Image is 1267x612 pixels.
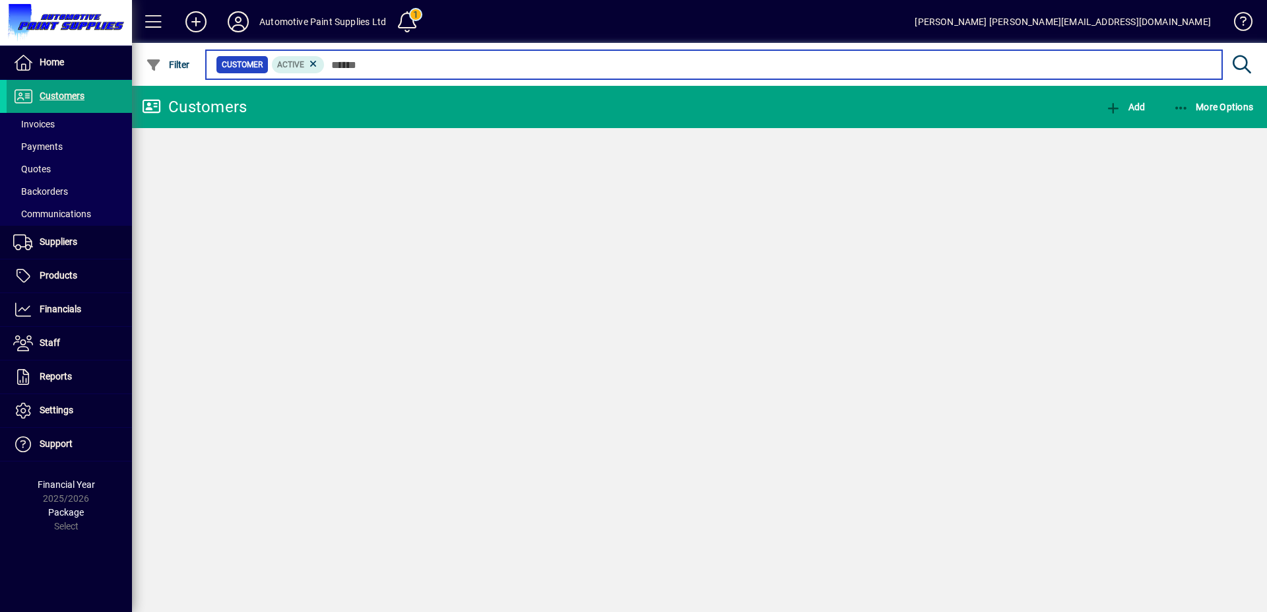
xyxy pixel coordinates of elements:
a: Knowledge Base [1224,3,1251,46]
a: Settings [7,394,132,427]
span: Active [277,60,304,69]
a: Home [7,46,132,79]
a: Products [7,259,132,292]
a: Support [7,428,132,461]
span: Backorders [13,186,68,197]
a: Communications [7,203,132,225]
button: Add [1102,95,1148,119]
span: Add [1105,102,1145,112]
span: Quotes [13,164,51,174]
button: More Options [1170,95,1257,119]
span: Customer [222,58,263,71]
a: Reports [7,360,132,393]
span: Suppliers [40,236,77,247]
span: Financial Year [38,479,95,490]
span: Settings [40,405,73,415]
span: Products [40,270,77,281]
span: Package [48,507,84,518]
button: Profile [217,10,259,34]
a: Quotes [7,158,132,180]
div: [PERSON_NAME] [PERSON_NAME][EMAIL_ADDRESS][DOMAIN_NAME] [915,11,1211,32]
div: Automotive Paint Supplies Ltd [259,11,386,32]
mat-chip: Activation Status: Active [272,56,325,73]
span: Reports [40,371,72,382]
a: Staff [7,327,132,360]
span: More Options [1173,102,1254,112]
span: Support [40,438,73,449]
a: Financials [7,293,132,326]
span: Customers [40,90,84,101]
button: Filter [143,53,193,77]
a: Payments [7,135,132,158]
span: Filter [146,59,190,70]
div: Customers [142,96,247,118]
span: Financials [40,304,81,314]
a: Backorders [7,180,132,203]
button: Add [175,10,217,34]
span: Invoices [13,119,55,129]
a: Invoices [7,113,132,135]
span: Communications [13,209,91,219]
span: Home [40,57,64,67]
a: Suppliers [7,226,132,259]
span: Staff [40,337,60,348]
span: Payments [13,141,63,152]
